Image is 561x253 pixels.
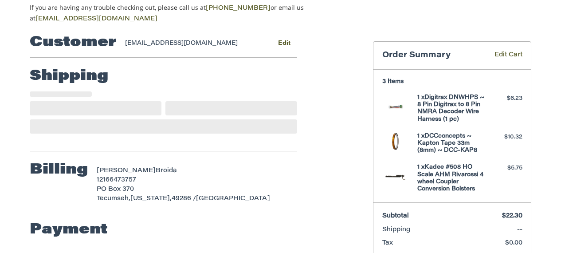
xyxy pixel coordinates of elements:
[382,51,482,61] h3: Order Summary
[487,94,522,103] div: $6.23
[30,221,108,239] h2: Payment
[382,227,410,233] span: Shipping
[172,196,196,202] span: 49286 /
[505,240,522,246] span: $0.00
[206,5,271,12] a: [PHONE_NUMBER]
[482,51,522,61] a: Edit Cart
[97,168,156,174] span: [PERSON_NAME]
[417,94,485,123] h4: 1 x Digitrax DNWHPS ~ 8 Pin Digitrax to 8 Pin NMRA Decoder Wire Harness (1 pc)
[30,3,332,24] p: If you are having any trouble checking out, please call us at or email us at
[487,164,522,173] div: $5.75
[30,67,108,85] h2: Shipping
[30,161,88,179] h2: Billing
[97,186,134,193] span: PO Box 370
[417,133,485,154] h4: 1 x DCCconcepts ~ Kapton Tape 33m (8mm) ~ DCC-KAP8
[502,213,522,219] span: $22.30
[517,227,522,233] span: --
[417,164,485,193] h4: 1 x Kadee #508 HO Scale AHM Rivarossi 4 wheel Coupler Conversion Bolsters
[271,37,297,50] button: Edit
[97,196,130,202] span: Tecumseh,
[156,168,177,174] span: Broida
[97,177,136,183] span: 12166473757
[382,78,522,85] h3: 3 Items
[30,34,116,51] h2: Customer
[35,16,157,22] a: [EMAIL_ADDRESS][DOMAIN_NAME]
[125,39,254,48] div: [EMAIL_ADDRESS][DOMAIN_NAME]
[382,213,409,219] span: Subtotal
[487,133,522,142] div: $10.32
[196,196,270,202] span: [GEOGRAPHIC_DATA]
[382,240,393,246] span: Tax
[130,196,172,202] span: [US_STATE],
